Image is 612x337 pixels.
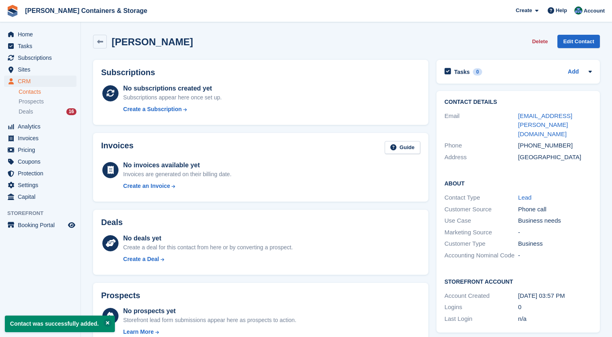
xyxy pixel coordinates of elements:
a: menu [4,133,76,144]
div: - [518,251,592,260]
button: Delete [529,35,551,48]
span: Sites [18,64,66,75]
p: Contact was successfully added. [5,316,115,332]
a: menu [4,191,76,202]
div: - [518,228,592,237]
div: Customer Source [445,205,518,214]
span: Capital [18,191,66,202]
div: Last Login [445,314,518,324]
a: Create a Subscription [123,105,222,114]
div: Account Created [445,291,518,301]
a: menu [4,168,76,179]
h2: Invoices [101,141,133,154]
a: Edit Contact [557,35,600,48]
a: menu [4,29,76,40]
div: Business [518,239,592,249]
a: Preview store [67,220,76,230]
a: menu [4,156,76,167]
div: No subscriptions created yet [123,84,222,93]
img: Ricky Sanmarco [574,6,582,15]
div: 16 [66,108,76,115]
div: Logins [445,303,518,312]
div: n/a [518,314,592,324]
div: Create a deal for this contact from here or by converting a prospect. [123,243,293,252]
a: Create a Deal [123,255,293,263]
h2: About [445,179,592,187]
a: [PERSON_NAME] Containers & Storage [22,4,150,17]
div: Storefront lead form submissions appear here as prospects to action. [123,316,296,324]
a: menu [4,76,76,87]
h2: Subscriptions [101,68,420,77]
div: Create a Subscription [123,105,182,114]
div: [DATE] 03:57 PM [518,291,592,301]
span: Coupons [18,156,66,167]
div: [PHONE_NUMBER] [518,141,592,150]
h2: Tasks [454,68,470,76]
span: Create [516,6,532,15]
a: [EMAIL_ADDRESS][PERSON_NAME][DOMAIN_NAME] [518,112,572,137]
div: Phone [445,141,518,150]
h2: Contact Details [445,99,592,105]
div: Email [445,112,518,139]
a: menu [4,121,76,132]
a: menu [4,52,76,63]
div: No deals yet [123,234,293,243]
span: Help [556,6,567,15]
div: No invoices available yet [123,160,232,170]
div: 0 [473,68,482,76]
span: Booking Portal [18,219,66,231]
a: Learn More [123,328,296,336]
div: Customer Type [445,239,518,249]
a: Add [568,67,579,77]
a: Deals 16 [19,107,76,116]
h2: Deals [101,218,123,227]
a: menu [4,64,76,75]
a: Prospects [19,97,76,106]
span: CRM [18,76,66,87]
div: Business needs [518,216,592,225]
div: Phone call [518,205,592,214]
span: Storefront [7,209,80,217]
div: No prospects yet [123,306,296,316]
span: Deals [19,108,33,116]
span: Prospects [19,98,44,105]
div: Address [445,153,518,162]
span: Subscriptions [18,52,66,63]
h2: Storefront Account [445,277,592,285]
img: stora-icon-8386f47178a22dfd0bd8f6a31ec36ba5ce8667c1dd55bd0f319d3a0aa187defe.svg [6,5,19,17]
a: Lead [518,194,532,201]
a: menu [4,144,76,156]
a: Contacts [19,88,76,96]
span: Protection [18,168,66,179]
span: Tasks [18,40,66,52]
span: Account [584,7,605,15]
span: Home [18,29,66,40]
a: menu [4,219,76,231]
div: Learn More [123,328,154,336]
h2: [PERSON_NAME] [112,36,193,47]
span: Settings [18,179,66,191]
span: Pricing [18,144,66,156]
div: Create a Deal [123,255,159,263]
a: Guide [385,141,420,154]
div: Marketing Source [445,228,518,237]
div: [GEOGRAPHIC_DATA] [518,153,592,162]
div: Create an Invoice [123,182,170,190]
span: Invoices [18,133,66,144]
h2: Prospects [101,291,140,300]
div: Use Case [445,216,518,225]
div: Subscriptions appear here once set up. [123,93,222,102]
div: 0 [518,303,592,312]
div: Accounting Nominal Code [445,251,518,260]
a: menu [4,40,76,52]
a: menu [4,179,76,191]
a: Create an Invoice [123,182,232,190]
span: Analytics [18,121,66,132]
div: Invoices are generated on their billing date. [123,170,232,179]
div: Contact Type [445,193,518,202]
